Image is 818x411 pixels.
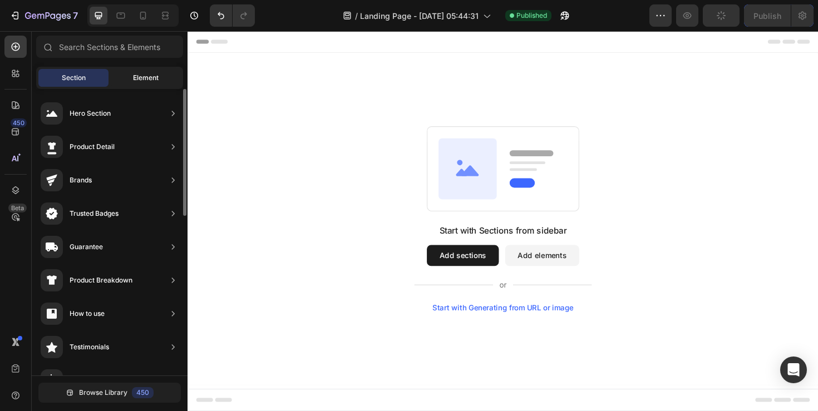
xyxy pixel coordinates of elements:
[73,9,78,22] p: 7
[253,226,329,249] button: Add sections
[79,388,127,398] span: Browse Library
[259,289,409,298] div: Start with Generating from URL or image
[355,10,358,22] span: /
[70,175,92,186] div: Brands
[780,356,807,383] div: Open Intercom Messenger
[70,375,99,386] div: Compare
[70,341,109,353] div: Testimonials
[70,275,132,286] div: Product Breakdown
[11,118,27,127] div: 450
[210,4,255,27] div: Undo/Redo
[70,141,115,152] div: Product Detail
[188,31,818,411] iframe: Design area
[753,10,781,22] div: Publish
[4,4,83,27] button: 7
[133,73,159,83] span: Element
[70,108,111,119] div: Hero Section
[267,204,401,217] div: Start with Sections from sidebar
[336,226,415,249] button: Add elements
[70,308,105,319] div: How to use
[360,10,479,22] span: Landing Page - [DATE] 05:44:31
[36,36,183,58] input: Search Sections & Elements
[38,383,181,403] button: Browse Library450
[516,11,547,21] span: Published
[62,73,86,83] span: Section
[132,387,154,398] div: 450
[744,4,791,27] button: Publish
[8,204,27,212] div: Beta
[70,241,103,252] div: Guarantee
[70,208,119,219] div: Trusted Badges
